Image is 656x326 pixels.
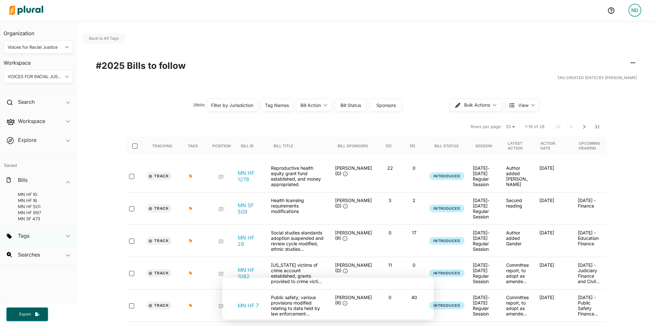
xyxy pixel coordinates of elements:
div: Author added [PERSON_NAME] [501,165,534,187]
div: Upcoming Hearing [579,141,600,151]
p: 0 [405,262,423,268]
div: Bill Sponsors [338,143,368,148]
h2: Explore [18,136,37,143]
div: Bill Sponsors [338,137,368,155]
div: Bill Status [434,137,464,155]
div: Add Position Statement [218,304,224,309]
p: [DATE] - Public Safety Finance and Policy [578,295,601,316]
iframe: Intercom live chat [634,304,650,320]
div: Bill Title [274,137,299,155]
span: HF 10 [26,192,37,197]
div: Add tags [189,174,193,178]
div: Session [475,137,498,155]
div: Add tags [189,239,193,243]
div: Tracking [152,143,172,148]
p: [DATE] - Finance [578,198,601,208]
h2: Workspace [18,118,45,125]
span: [PERSON_NAME] (D) [335,165,372,176]
div: Latest Action [508,137,530,155]
button: Introduced [429,237,464,245]
button: Previous Page [565,120,578,133]
div: Social studies standards adoption suspended and review cycle modified, ethnic studies requirement... [266,230,330,252]
button: Export [6,307,48,321]
button: Track [146,269,172,277]
div: Add Position Statement [218,207,224,212]
div: Add tags [189,304,193,307]
p: 0 [405,165,423,171]
a: MNHF 10 [10,192,70,198]
span: 1-10 of 28 [525,124,545,130]
span: 28 bill s [193,102,205,107]
span: [PERSON_NAME] (R) [335,230,372,241]
h3: Organization [4,24,73,38]
span: [PERSON_NAME] (D) [335,262,372,273]
input: select-all-rows [132,143,137,149]
iframe: Survey from Plural [222,278,434,320]
div: Bill ID [241,143,254,148]
div: Committee report, to adopt as amended and re-refer to Ways and Means [501,295,534,316]
div: ND [628,4,641,17]
div: Health licensing requirements modifications [266,198,330,219]
div: Add tags [189,207,193,210]
div: [US_STATE] victims of crime account established, grants provided to crime victim service provider... [266,262,330,284]
div: Tags [188,137,204,155]
a: MNSF 473 [10,216,70,222]
div: (D) [386,143,392,148]
input: select-row-state-mn-2025_2026-hf1278 [129,174,134,179]
span: Bulk Actions [464,103,490,107]
div: Bill Action [300,102,321,109]
button: Back to All Tags [83,33,125,44]
div: (D) [386,137,398,155]
button: Introduced [429,172,464,180]
span: Tag Created [DATE] by [PERSON_NAME] [557,75,637,81]
div: Voices for Racial Justice [8,44,62,51]
a: MN HF 1082 [238,267,261,280]
button: Last Page [591,120,603,133]
span: MN [18,204,25,209]
button: Track [146,172,172,180]
div: Bill Status [434,143,459,148]
div: [DATE] [534,165,573,187]
a: MNHF 997 [10,210,70,216]
button: First Page [552,120,565,133]
input: select-row-state-mn-2025_2026-hf29 [129,239,134,244]
a: MNHF 501 [10,204,70,210]
div: [DATE] [534,262,573,284]
p: 17 [405,230,423,235]
a: MN HF 29 [238,234,261,247]
button: Next Page [578,120,591,133]
div: Bill ID [241,137,259,155]
div: Sponsors [374,102,398,109]
div: Action Date [540,137,569,155]
div: Session [475,143,492,148]
a: MNHF 16 [10,198,70,204]
p: 22 [381,165,399,171]
span: MN [18,198,25,203]
h4: Saved [0,154,76,170]
div: Tracking [152,137,172,155]
span: Back to All Tags [89,36,119,41]
div: Latest Action [508,141,530,151]
div: Position [212,143,231,148]
a: ND [623,1,646,19]
span: HF 997 [26,210,41,216]
div: [DATE]-[DATE] Regular Session [473,198,496,219]
input: select-row-state-mn-2025_2026-hf1082 [129,271,134,276]
span: SF 473 [26,216,40,222]
button: Introduced [429,302,464,310]
h2: Tags [18,232,29,239]
div: Bill Title [274,143,293,148]
a: MN SF 509 [238,202,261,215]
div: [DATE]-[DATE] Regular Session [473,295,496,316]
span: View [518,102,529,109]
span: HF 16 [26,198,37,203]
span: Export [15,312,35,317]
button: Introduced [429,205,464,213]
button: Track [146,301,172,310]
p: [DATE] - Education Finance [578,230,601,246]
h2: Searches [18,251,40,258]
a: MN HF 1278 [238,170,261,183]
h1: #2025 Bills to follow [96,59,637,72]
div: (R) [410,143,415,148]
button: Bulk Actions [450,99,502,111]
